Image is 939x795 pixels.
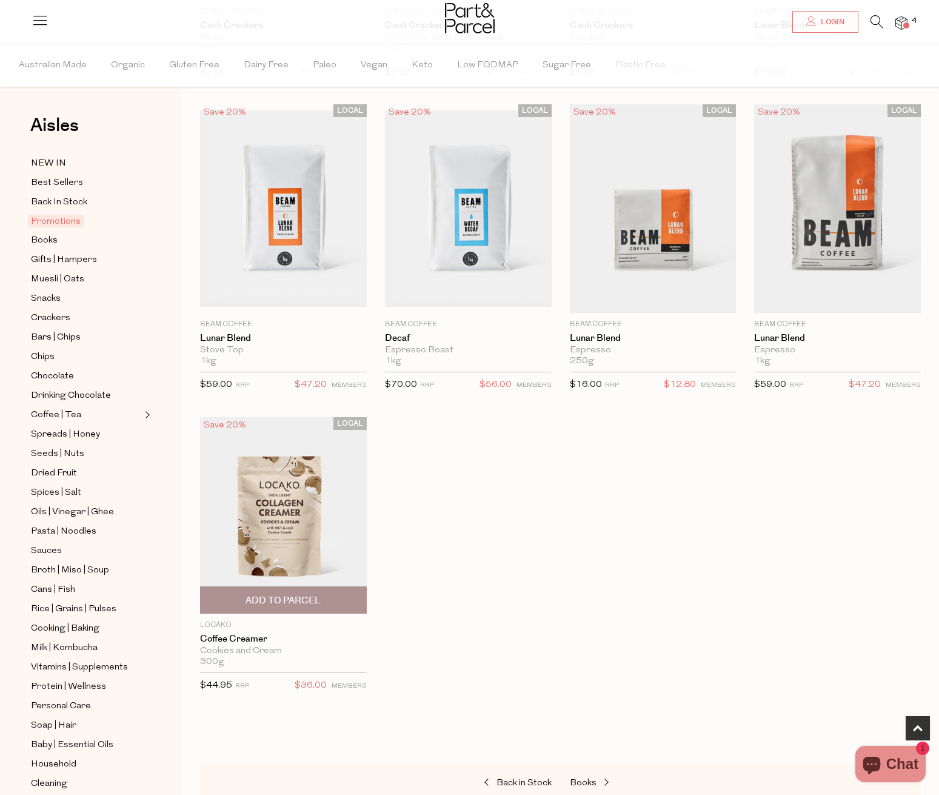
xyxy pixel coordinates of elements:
span: Pasta | Noodles [31,525,96,539]
span: Bars | Chips [31,330,81,345]
img: Lunar Blend [200,110,367,307]
a: Chips [31,349,141,364]
span: Milk | Kombucha [31,641,98,656]
a: Drinking Chocolate [31,388,141,403]
span: $16.00 [570,380,602,389]
a: Cooking | Baking [31,621,141,636]
span: Books [31,233,58,248]
span: Add To Parcel [246,594,321,607]
a: Back in Stock [430,776,552,791]
a: Spices | Salt [31,485,141,500]
div: Espresso Roast [385,345,552,356]
a: Best Sellers [31,175,141,190]
a: Login [792,11,858,33]
span: Spices | Salt [31,486,81,500]
span: Baby | Essential Oils [31,738,113,753]
span: Low FODMAP [457,44,518,87]
span: Promotions [28,215,84,227]
span: Muesli | Oats [31,272,84,287]
a: Decaf [385,333,552,344]
a: Promotions [31,214,141,229]
div: Save 20% [385,104,435,121]
p: Beam Coffee [200,319,367,330]
span: $59.00 [754,380,786,389]
img: Coffee Creamer [200,417,367,614]
a: Broth | Miso | Soup [31,563,141,578]
span: LOCAL [333,417,367,430]
a: NEW IN [31,156,141,171]
span: 1kg [385,356,401,367]
small: MEMBERS [886,382,921,389]
a: Crackers [31,310,141,326]
span: NEW IN [31,156,66,171]
span: Keto [412,44,433,87]
a: Milk | Kombucha [31,640,141,656]
a: Aisles [30,116,79,147]
span: Coffee | Tea [31,408,81,423]
span: $12.80 [664,377,696,393]
a: Vitamins | Supplements [31,660,141,675]
small: RRP [235,683,249,689]
span: 250g [570,356,594,367]
a: Spreads | Honey [31,427,141,442]
span: Aisles [30,112,79,139]
span: Login [818,17,844,27]
a: Snacks [31,291,141,306]
a: Sauces [31,543,141,559]
span: $56.00 [480,377,512,393]
small: MEMBERS [332,382,367,389]
span: Drinking Chocolate [31,389,111,403]
small: RRP [789,382,803,389]
button: Add To Parcel [200,586,367,614]
a: Coffee | Tea [31,408,141,423]
div: Save 20% [570,104,620,121]
span: Books [570,779,596,788]
span: Back In Stock [31,195,87,210]
img: Lunar Blend [570,104,737,312]
div: Save 20% [200,417,250,434]
inbox-online-store-chat: Shopify online store chat [852,746,929,785]
span: Cooking | Baking [31,622,99,636]
img: Part&Parcel [445,3,495,33]
a: Baby | Essential Oils [31,737,141,753]
a: Rice | Grains | Pulses [31,602,141,617]
span: Australian Made [19,44,87,87]
div: Espresso [754,345,921,356]
div: Save 20% [754,104,804,121]
span: Best Sellers [31,176,83,190]
span: $47.20 [295,377,327,393]
small: RRP [235,382,249,389]
span: LOCAL [887,104,921,117]
span: $59.00 [200,380,232,389]
a: 4 [895,16,907,29]
div: Cookies and Cream [200,646,367,657]
span: Cans | Fish [31,583,75,597]
small: MEMBERS [332,683,367,689]
span: Personal Care [31,699,91,714]
a: Coffee Creamer [200,634,367,645]
span: LOCAL [333,104,367,117]
a: Books [31,233,141,248]
a: Muesli | Oats [31,272,141,287]
span: Crackers [31,311,70,326]
small: RRP [420,382,434,389]
span: Gifts | Hampers [31,253,97,267]
small: RRP [605,382,619,389]
a: Lunar Blend [570,333,737,344]
p: Beam Coffee [754,319,921,330]
small: MEMBERS [516,382,552,389]
p: Beam Coffee [570,319,737,330]
img: Lunar Blend [754,104,921,312]
span: Chocolate [31,369,74,384]
span: Soap | Hair [31,719,76,733]
div: Save 20% [200,104,250,121]
a: Cleaning [31,776,141,791]
span: Back in Stock [496,779,552,788]
a: Back In Stock [31,195,141,210]
span: 300g [200,657,224,668]
button: Expand/Collapse Coffee | Tea [142,408,150,422]
span: Dairy Free [244,44,289,87]
span: Dried Fruit [31,466,77,481]
a: Oils | Vinegar | Ghee [31,505,141,520]
span: Cleaning [31,777,67,791]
